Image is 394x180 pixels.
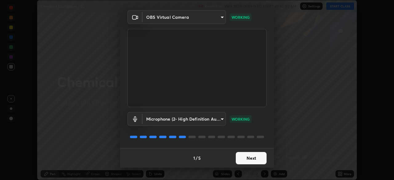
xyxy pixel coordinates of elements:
p: WORKING [231,14,250,20]
div: OBS Virtual Camera [143,112,226,126]
div: OBS Virtual Camera [143,10,226,24]
h4: 1 [193,155,195,161]
p: WORKING [231,116,250,122]
button: Next [236,152,267,164]
h4: 5 [198,155,201,161]
h4: / [196,155,198,161]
